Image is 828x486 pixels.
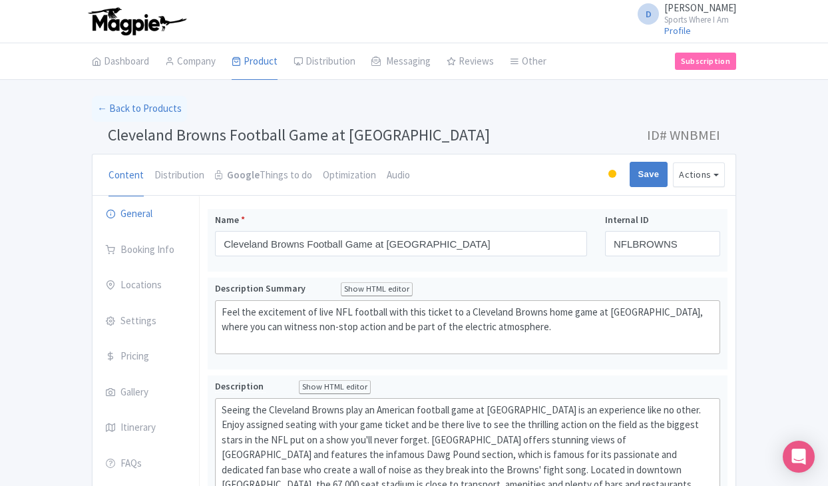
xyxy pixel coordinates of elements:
[638,3,659,25] span: D
[510,43,546,81] a: Other
[215,214,239,226] span: Name
[227,168,260,183] strong: Google
[664,1,736,14] span: [PERSON_NAME]
[299,380,371,394] div: Show HTML editor
[92,96,187,122] a: ← Back to Products
[341,282,413,296] div: Show HTML editor
[154,154,204,197] a: Distribution
[605,214,649,226] span: Internal ID
[108,124,490,145] span: Cleveland Browns Football Game at [GEOGRAPHIC_DATA]
[323,154,376,197] a: Optimization
[630,162,668,187] input: Save
[93,267,199,304] a: Locations
[215,154,312,197] a: GoogleThings to do
[93,232,199,269] a: Booking Info
[630,3,736,24] a: D [PERSON_NAME] Sports Where I Am
[222,305,714,350] div: Feel the excitement of live NFL football with this ticket to a Cleveland Browns home game at [GEO...
[93,445,199,483] a: FAQs
[647,122,720,148] span: ID# WNBMEI
[664,25,691,37] a: Profile
[93,409,199,447] a: Itinerary
[664,15,736,24] small: Sports Where I Am
[232,43,278,81] a: Product
[93,303,199,340] a: Settings
[92,43,149,81] a: Dashboard
[215,282,308,295] span: Description Summary
[108,154,144,197] a: Content
[165,43,216,81] a: Company
[93,196,199,233] a: General
[387,154,410,197] a: Audio
[371,43,431,81] a: Messaging
[447,43,494,81] a: Reviews
[294,43,355,81] a: Distribution
[783,441,815,473] div: Open Intercom Messenger
[675,53,736,70] a: Subscription
[85,7,188,36] img: logo-ab69f6fb50320c5b225c76a69d11143b.png
[93,338,199,375] a: Pricing
[215,380,266,393] span: Description
[673,162,725,187] button: Actions
[93,374,199,411] a: Gallery
[606,164,619,185] div: Building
